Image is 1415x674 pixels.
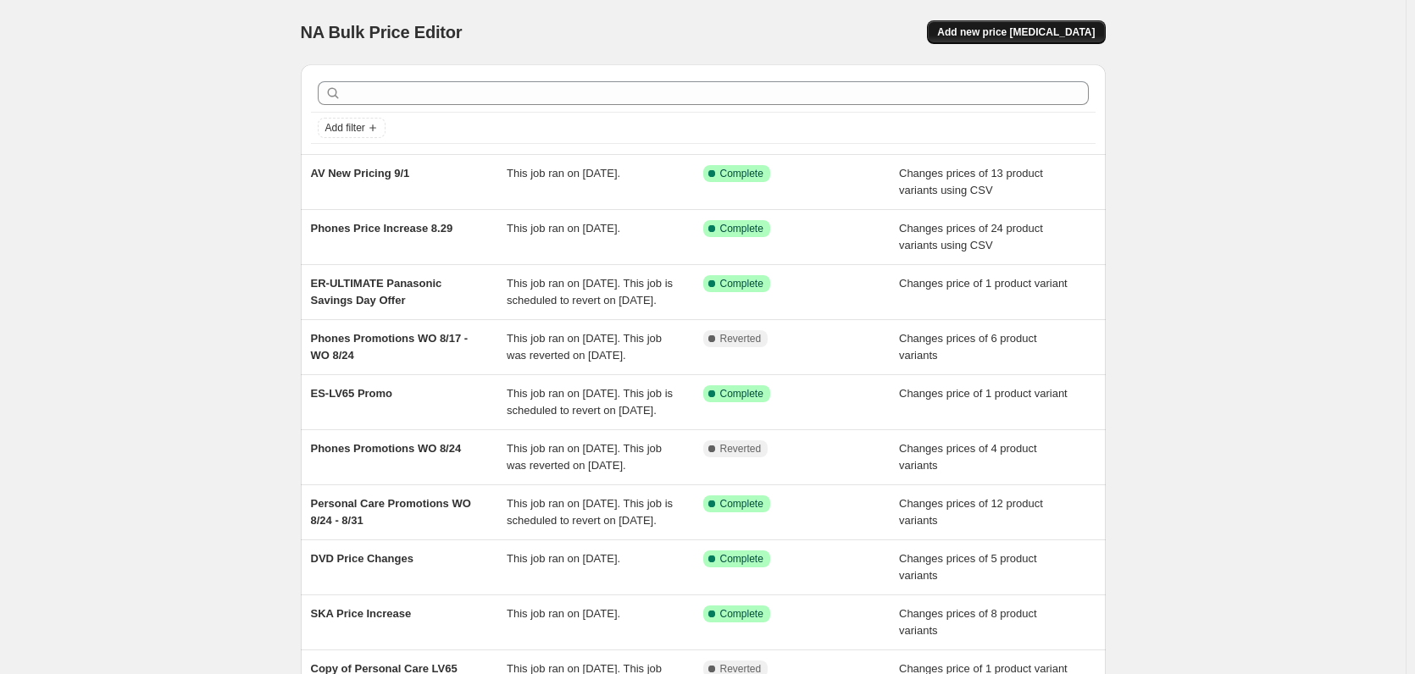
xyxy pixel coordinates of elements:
[311,387,393,400] span: ES-LV65 Promo
[507,277,673,307] span: This job ran on [DATE]. This job is scheduled to revert on [DATE].
[325,121,365,135] span: Add filter
[301,23,463,41] span: NA Bulk Price Editor
[507,607,620,620] span: This job ran on [DATE].
[899,497,1043,527] span: Changes prices of 12 product variants
[899,222,1043,251] span: Changes prices of 24 product variants using CSV
[720,442,762,456] span: Reverted
[507,552,620,565] span: This job ran on [DATE].
[311,332,469,362] span: Phones Promotions WO 8/17 - WO 8/24
[507,387,673,417] span: This job ran on [DATE]. This job is scheduled to revert on [DATE].
[318,118,386,138] button: Add filter
[927,20,1105,44] button: Add new price [MEDICAL_DATA]
[720,607,763,621] span: Complete
[507,167,620,180] span: This job ran on [DATE].
[720,332,762,345] span: Reverted
[720,497,763,511] span: Complete
[311,607,412,620] span: SKA Price Increase
[311,442,462,455] span: Phones Promotions WO 8/24
[311,222,453,235] span: Phones Price Increase 8.29
[720,277,763,290] span: Complete
[311,497,471,527] span: Personal Care Promotions WO 8/24 - 8/31
[507,442,662,472] span: This job ran on [DATE]. This job was reverted on [DATE].
[899,387,1068,400] span: Changes price of 1 product variant
[937,25,1095,39] span: Add new price [MEDICAL_DATA]
[720,222,763,235] span: Complete
[899,552,1037,582] span: Changes prices of 5 product variants
[507,332,662,362] span: This job ran on [DATE]. This job was reverted on [DATE].
[507,497,673,527] span: This job ran on [DATE]. This job is scheduled to revert on [DATE].
[899,332,1037,362] span: Changes prices of 6 product variants
[899,277,1068,290] span: Changes price of 1 product variant
[720,167,763,180] span: Complete
[720,387,763,401] span: Complete
[899,442,1037,472] span: Changes prices of 4 product variants
[899,167,1043,196] span: Changes prices of 13 product variants using CSV
[311,552,413,565] span: DVD Price Changes
[311,167,410,180] span: AV New Pricing 9/1
[311,277,442,307] span: ER-ULTIMATE Panasonic Savings Day Offer
[507,222,620,235] span: This job ran on [DATE].
[720,552,763,566] span: Complete
[899,607,1037,637] span: Changes prices of 8 product variants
